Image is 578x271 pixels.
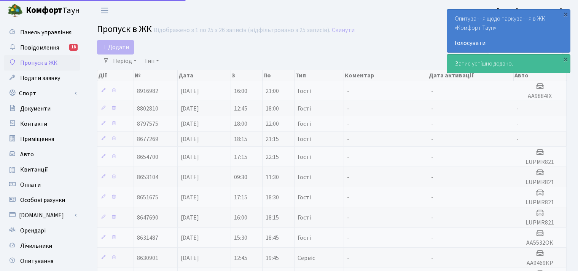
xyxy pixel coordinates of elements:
span: 19:45 [266,254,279,262]
span: [DATE] [181,120,199,128]
span: - [431,153,433,161]
span: [DATE] [181,104,199,113]
span: 17:15 [234,193,247,202]
a: [DOMAIN_NAME] [4,208,80,223]
span: 21:15 [266,135,279,143]
span: 18:45 [266,234,279,242]
span: 16:00 [234,87,247,95]
span: Гості [298,106,311,112]
span: - [431,213,433,222]
span: 11:30 [266,173,279,181]
span: Гості [298,154,311,160]
span: Додати [102,43,129,51]
a: Опитування [4,253,80,269]
th: Авто [514,70,567,81]
h5: АА9884ІХ [516,93,563,100]
a: Приміщення [4,131,80,147]
span: Оплати [20,181,41,189]
span: 8653104 [137,173,158,181]
span: 18:00 [234,120,247,128]
a: Тип [141,55,162,67]
span: Контакти [20,120,47,128]
span: Панель управління [20,28,72,37]
span: - [431,234,433,242]
button: Переключити навігацію [95,4,114,17]
a: Документи [4,101,80,116]
span: [DATE] [181,153,199,161]
span: Гості [298,174,311,180]
span: - [431,135,433,143]
a: Додати [97,40,134,55]
span: Гості [298,121,311,127]
a: Повідомлення18 [4,40,80,55]
a: Пропуск в ЖК [4,55,80,71]
span: - [516,104,519,113]
b: Комфорт [26,4,62,16]
span: 8631487 [137,234,158,242]
span: 12:45 [234,104,247,113]
span: Гості [298,88,311,94]
span: - [431,254,433,262]
a: Період [110,55,140,67]
span: 18:00 [266,104,279,113]
a: Подати заявку [4,71,80,86]
span: Орендарі [20,226,46,235]
th: Тип [295,70,344,81]
span: 8916982 [137,87,158,95]
span: - [347,234,349,242]
th: З [231,70,263,81]
span: 22:15 [266,153,279,161]
div: Запис успішно додано. [447,55,570,73]
span: 21:00 [266,87,279,95]
span: 8654700 [137,153,158,161]
img: logo.png [8,3,23,18]
span: - [431,87,433,95]
span: - [347,120,349,128]
span: [DATE] [181,173,199,181]
span: 12:45 [234,254,247,262]
div: 18 [69,44,78,51]
span: 18:30 [266,193,279,202]
span: 18:15 [266,213,279,222]
span: 8797575 [137,120,158,128]
span: 8677269 [137,135,158,143]
span: Особові рахунки [20,196,65,204]
span: 09:30 [234,173,247,181]
div: × [562,10,569,18]
span: 8802810 [137,104,158,113]
span: Сервіс [298,255,315,261]
span: Гості [298,235,311,241]
div: × [562,55,569,63]
span: Авто [20,150,34,159]
th: Дата активації [428,70,513,81]
span: 22:00 [266,120,279,128]
a: Непийвода [PERSON_NAME] В. [481,6,569,15]
span: [DATE] [181,254,199,262]
h5: АА9469КР [516,260,563,267]
span: - [431,120,433,128]
span: - [516,120,519,128]
a: Голосувати [455,38,562,48]
span: 17:15 [234,153,247,161]
span: 8647690 [137,213,158,222]
span: - [516,135,519,143]
th: Коментар [344,70,428,81]
h5: LUPMR821 [516,179,563,186]
span: [DATE] [181,193,199,202]
div: Опитування щодо паркування в ЖК «Комфорт Таун» [447,10,570,52]
span: Повідомлення [20,43,59,52]
span: 18:15 [234,135,247,143]
h5: LUPMR821 [516,159,563,166]
span: [DATE] [181,87,199,95]
span: - [347,213,349,222]
h5: АА5532ОК [516,239,563,247]
a: Лічильники [4,238,80,253]
span: 15:30 [234,234,247,242]
th: Дії [97,70,134,81]
span: - [347,87,349,95]
span: 16:00 [234,213,247,222]
h5: LUPMR821 [516,219,563,226]
a: Оплати [4,177,80,192]
span: Гості [298,215,311,221]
